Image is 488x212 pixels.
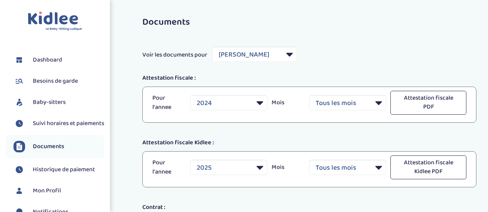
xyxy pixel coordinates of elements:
a: Documents [14,141,104,152]
span: Voir les documents pour [142,50,207,60]
div: Attestation fiscale Kidlee : [137,138,482,147]
span: Dashboard [33,55,62,65]
button: Attestation fiscale PDF [390,91,466,115]
div: Contrat : [137,203,482,212]
div: Attestation fiscale : [137,73,482,83]
p: Mois [272,98,298,107]
a: Baby-sitters [14,97,104,108]
img: besoin.svg [14,75,25,87]
button: Attestation fiscale Kidlee PDF [390,155,466,179]
span: Mon Profil [33,186,61,195]
img: dashboard.svg [14,54,25,66]
p: Mois [272,163,298,172]
img: babysitters.svg [14,97,25,108]
span: Documents [33,142,64,151]
a: Attestation fiscale PDF [390,98,466,107]
span: Historique de paiement [33,165,95,174]
img: profil.svg [14,185,25,197]
img: suivihoraire.svg [14,164,25,175]
img: documents.svg [14,141,25,152]
span: Suivi horaires et paiements [33,119,104,128]
a: Dashboard [14,54,104,66]
p: Pour l'annee [152,93,179,112]
a: Historique de paiement [14,164,104,175]
a: Mon Profil [14,185,104,197]
h3: Documents [142,17,476,27]
p: Pour l'annee [152,158,179,177]
a: Attestation fiscale Kidlee PDF [390,163,466,171]
a: Suivi horaires et paiements [14,118,104,129]
img: suivihoraire.svg [14,118,25,129]
a: Besoins de garde [14,75,104,87]
span: Besoins de garde [33,77,78,86]
span: Baby-sitters [33,98,66,107]
img: logo.svg [28,12,82,31]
